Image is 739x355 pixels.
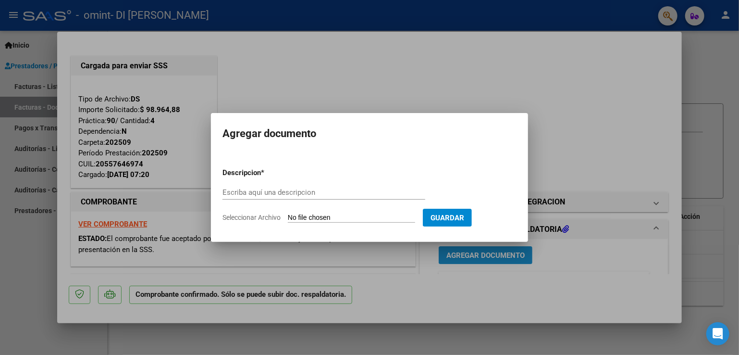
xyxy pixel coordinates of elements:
button: Guardar [423,209,472,227]
span: Seleccionar Archivo [222,214,281,221]
h2: Agregar documento [222,125,517,143]
div: Open Intercom Messenger [706,322,729,345]
p: Descripcion [222,167,311,178]
span: Guardar [431,214,464,222]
